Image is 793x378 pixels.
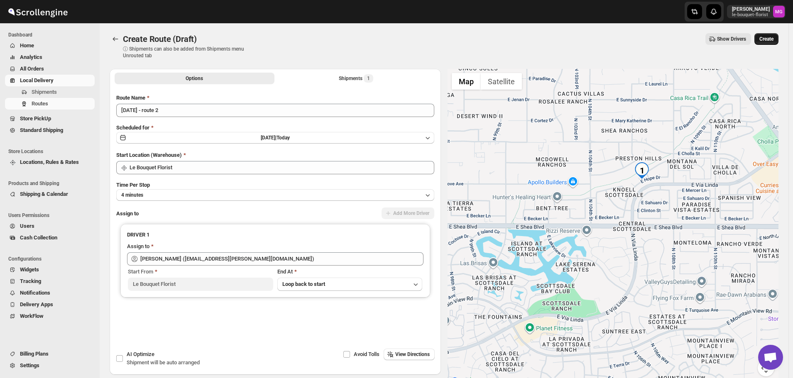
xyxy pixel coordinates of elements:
[732,12,770,17] p: le-bouquet-florist
[130,161,434,174] input: Search location
[395,351,430,358] span: View Directions
[20,77,54,83] span: Local Delivery
[140,252,423,266] input: Search assignee
[32,100,48,107] span: Routes
[367,75,370,82] span: 1
[123,34,197,44] span: Create Route (Draft)
[276,73,436,84] button: Selected Shipments
[20,127,63,133] span: Standard Shipping
[20,313,44,319] span: WorkFlow
[20,266,39,273] span: Widgets
[5,220,95,232] button: Users
[116,124,149,131] span: Scheduled for
[5,348,95,360] button: Billing Plans
[116,132,434,144] button: [DATE]|Today
[8,32,95,38] span: Dashboard
[384,349,435,360] button: View Directions
[452,73,481,90] button: Show street map
[20,362,39,368] span: Settings
[5,86,95,98] button: Shipments
[115,73,274,84] button: All Route Options
[5,287,95,299] button: Notifications
[717,36,746,42] span: Show Drivers
[773,6,785,17] span: Melody Gluth
[127,359,200,366] span: Shipment will be auto arranged
[758,345,783,370] div: Open chat
[116,95,145,101] span: Route Name
[20,351,49,357] span: Billing Plans
[20,278,41,284] span: Tracking
[116,210,139,217] span: Assign to
[5,264,95,276] button: Widgets
[20,301,53,307] span: Delivery Apps
[116,182,150,188] span: Time Per Stop
[127,242,149,251] div: Assign to
[5,156,95,168] button: Locations, Rules & Rates
[5,51,95,63] button: Analytics
[8,256,95,262] span: Configurations
[5,232,95,244] button: Cash Collection
[261,135,277,141] span: [DATE] |
[339,74,373,83] div: Shipments
[5,40,95,51] button: Home
[758,360,774,376] button: Map camera controls
[732,6,770,12] p: [PERSON_NAME]
[354,351,379,357] span: Avoid Tolls
[5,98,95,110] button: Routes
[110,87,441,348] div: All Route Options
[277,268,423,276] div: End At
[20,54,42,60] span: Analytics
[5,310,95,322] button: WorkFlow
[8,212,95,219] span: Users Permissions
[7,1,69,22] img: ScrollEngine
[5,276,95,287] button: Tracking
[8,148,95,155] span: Store Locations
[20,191,68,197] span: Shipping & Calendar
[116,152,182,158] span: Start Location (Warehouse)
[123,46,254,59] p: ⓘ Shipments can also be added from Shipments menu Unrouted tab
[282,281,325,287] span: Loop back to start
[5,299,95,310] button: Delivery Apps
[186,75,203,82] span: Options
[20,115,51,122] span: Store PickUp
[20,234,57,241] span: Cash Collection
[20,66,44,72] span: All Orders
[754,33,778,45] button: Create
[20,159,79,165] span: Locations, Rules & Rates
[128,268,153,275] span: Start From
[110,33,121,45] button: Routes
[20,290,50,296] span: Notifications
[127,231,423,239] h3: DRIVER 1
[727,5,786,18] button: User menu
[5,63,95,75] button: All Orders
[775,9,783,15] text: MG
[634,162,650,179] div: 1
[8,180,95,187] span: Products and Shipping
[20,223,34,229] span: Users
[705,33,751,45] button: Show Drivers
[32,89,57,95] span: Shipments
[116,189,434,201] button: 4 minutes
[277,278,423,291] button: Loop back to start
[5,188,95,200] button: Shipping & Calendar
[127,351,154,357] span: AI Optimize
[277,135,290,141] span: Today
[5,360,95,371] button: Settings
[759,36,773,42] span: Create
[121,192,143,198] span: 4 minutes
[116,104,434,117] input: Eg: Bengaluru Route
[20,42,34,49] span: Home
[481,73,522,90] button: Show satellite imagery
